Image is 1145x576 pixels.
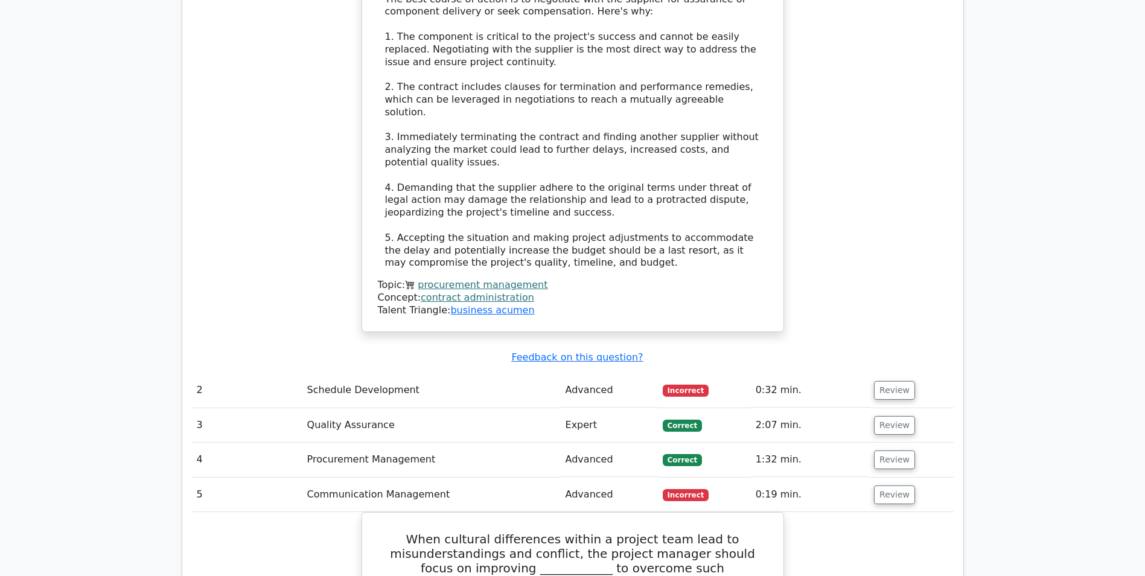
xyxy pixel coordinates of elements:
div: Concept: [378,292,768,304]
td: 5 [192,478,302,512]
td: 0:19 min. [751,478,869,512]
a: business acumen [450,304,534,316]
div: Topic: [378,279,768,292]
td: Procurement Management [302,443,561,477]
td: 3 [192,408,302,443]
span: Correct [663,454,702,466]
a: procurement management [418,279,547,290]
td: Expert [561,408,658,443]
td: Advanced [561,478,658,512]
button: Review [874,450,915,469]
td: Schedule Development [302,373,561,408]
button: Review [874,381,915,400]
td: 1:32 min. [751,443,869,477]
td: Advanced [561,373,658,408]
button: Review [874,485,915,504]
td: 2:07 min. [751,408,869,443]
button: Review [874,416,915,435]
td: Communication Management [302,478,561,512]
span: Incorrect [663,385,709,397]
td: 2 [192,373,302,408]
div: Talent Triangle: [378,279,768,316]
a: Feedback on this question? [511,351,643,363]
span: Correct [663,420,702,432]
td: Quality Assurance [302,408,561,443]
a: contract administration [421,292,534,303]
td: 4 [192,443,302,477]
td: Advanced [561,443,658,477]
td: 0:32 min. [751,373,869,408]
span: Incorrect [663,489,709,501]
